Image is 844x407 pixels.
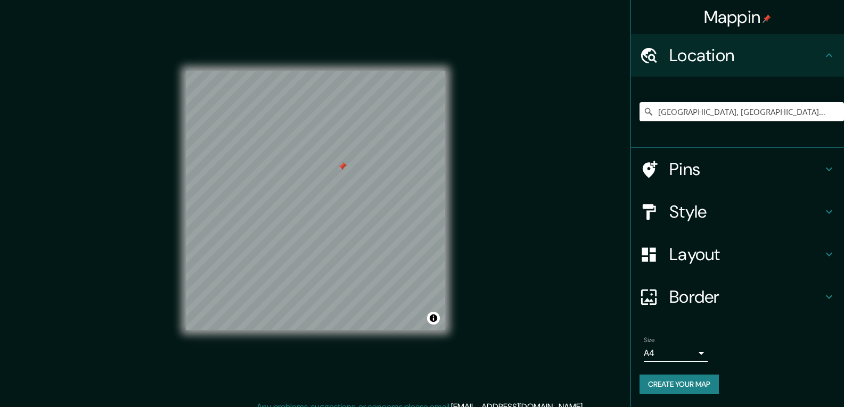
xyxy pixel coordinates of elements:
h4: Mappin [704,6,772,28]
div: Pins [631,148,844,190]
canvas: Map [186,71,445,330]
h4: Layout [669,244,823,265]
h4: Border [669,286,823,308]
div: Style [631,190,844,233]
h4: Location [669,45,823,66]
input: Pick your city or area [640,102,844,121]
h4: Pins [669,159,823,180]
div: Layout [631,233,844,276]
h4: Style [669,201,823,222]
div: Border [631,276,844,318]
label: Size [644,336,655,345]
div: A4 [644,345,708,362]
iframe: Help widget launcher [749,366,832,395]
img: pin-icon.png [763,14,771,23]
button: Toggle attribution [427,312,440,325]
button: Create your map [640,375,719,394]
div: Location [631,34,844,77]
